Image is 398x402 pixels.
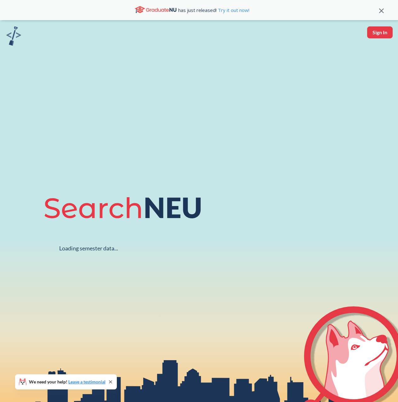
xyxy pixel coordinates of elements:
[29,380,105,384] span: We need your help!
[68,379,105,384] a: Leave a testimonial
[59,245,118,252] div: Loading semester data...
[367,26,393,38] button: Sign In
[6,26,21,46] img: sandbox logo
[178,7,249,14] span: has just released!
[217,7,249,13] a: Try it out now!
[6,26,21,47] a: sandbox logo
